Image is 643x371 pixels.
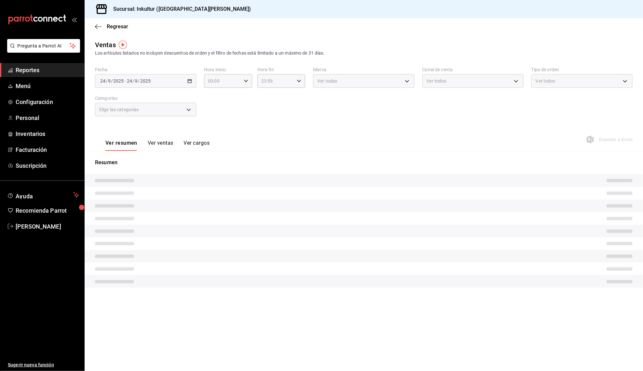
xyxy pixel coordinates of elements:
span: Ver todas [317,78,337,84]
button: Ver ventas [148,140,173,151]
span: / [106,78,108,84]
input: -- [135,78,138,84]
p: Resumen [95,159,633,166]
span: Regresar [107,23,128,30]
input: ---- [113,78,124,84]
span: Recomienda Parrot [16,206,79,215]
button: Pregunta a Parrot AI [7,39,80,53]
span: / [138,78,140,84]
span: Elige las categorías [99,106,139,113]
div: Ventas [95,40,116,50]
label: Categorías [95,96,196,101]
div: navigation tabs [105,140,210,151]
label: Marca [313,68,414,72]
button: Ver cargos [184,140,210,151]
label: Canal de venta [422,68,524,72]
span: Ver todos [536,78,555,84]
label: Tipo de orden [531,68,633,72]
button: Regresar [95,23,128,30]
span: [PERSON_NAME] [16,222,79,231]
span: Reportes [16,66,79,74]
button: Ver resumen [105,140,137,151]
span: / [111,78,113,84]
span: Sugerir nueva función [8,362,79,368]
input: ---- [140,78,151,84]
div: Los artículos listados no incluyen descuentos de orden y el filtro de fechas está limitado a un m... [95,50,633,57]
span: Menú [16,82,79,90]
span: Facturación [16,145,79,154]
label: Hora inicio [204,68,252,72]
span: Pregunta a Parrot AI [18,43,70,49]
span: Suscripción [16,161,79,170]
input: -- [108,78,111,84]
a: Pregunta a Parrot AI [5,47,80,54]
label: Hora fin [257,68,306,72]
span: Ayuda [16,191,71,199]
input: -- [127,78,132,84]
span: Configuración [16,98,79,106]
img: Tooltip marker [119,41,127,49]
span: Inventarios [16,129,79,138]
span: / [132,78,134,84]
button: open_drawer_menu [72,17,77,22]
span: Personal [16,113,79,122]
span: - [125,78,126,84]
span: Ver todos [427,78,446,84]
input: -- [100,78,106,84]
label: Fecha [95,68,196,72]
h3: Sucursal: Inkultur ([GEOGRAPHIC_DATA][PERSON_NAME]) [108,5,251,13]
